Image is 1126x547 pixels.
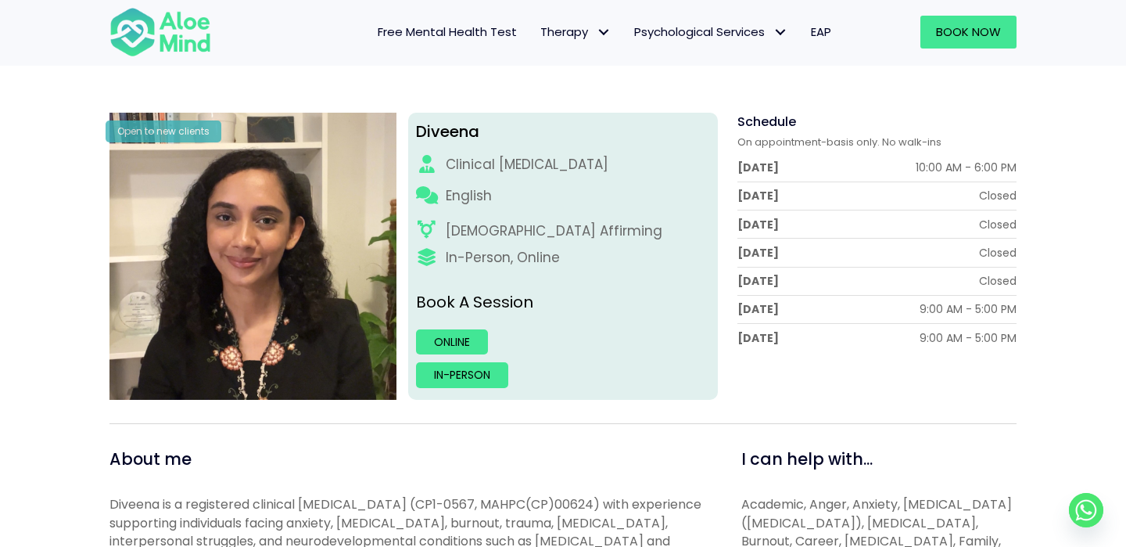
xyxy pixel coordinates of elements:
[416,291,711,314] p: Book A Session
[366,16,529,49] a: Free Mental Health Test
[979,273,1017,289] div: Closed
[446,248,560,268] div: In-Person, Online
[446,155,608,175] div: Clinical [MEDICAL_DATA]
[540,23,611,40] span: Therapy
[737,135,941,149] span: On appointment-basis only. No walk-ins
[741,448,873,470] span: I can help with...
[920,330,1017,346] div: 9:00 AM - 5:00 PM
[916,160,1017,175] div: 10:00 AM - 6:00 PM
[592,21,615,44] span: Therapy: submenu
[799,16,843,49] a: EAP
[769,21,791,44] span: Psychological Services: submenu
[622,16,799,49] a: Psychological ServicesPsychological Services: submenu
[737,273,779,289] div: [DATE]
[737,245,779,261] div: [DATE]
[979,245,1017,261] div: Closed
[811,23,831,40] span: EAP
[416,329,488,354] a: Online
[529,16,622,49] a: TherapyTherapy: submenu
[737,330,779,346] div: [DATE]
[416,121,711,143] div: Diveena
[416,362,508,387] a: In-person
[920,301,1017,317] div: 9:00 AM - 5:00 PM
[979,217,1017,232] div: Closed
[446,186,492,206] p: English
[446,221,662,241] div: [DEMOGRAPHIC_DATA] Affirming
[1069,493,1103,527] a: Whatsapp
[378,23,517,40] span: Free Mental Health Test
[109,448,192,470] span: About me
[936,23,1001,40] span: Book Now
[634,23,787,40] span: Psychological Services
[737,160,779,175] div: [DATE]
[737,113,796,131] span: Schedule
[109,113,396,400] img: IMG_1660 – Diveena Nair
[737,188,779,203] div: [DATE]
[737,301,779,317] div: [DATE]
[106,121,221,142] div: Open to new clients
[109,6,211,58] img: Aloe mind Logo
[920,16,1017,49] a: Book Now
[979,188,1017,203] div: Closed
[737,217,779,232] div: [DATE]
[231,16,843,49] nav: Menu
